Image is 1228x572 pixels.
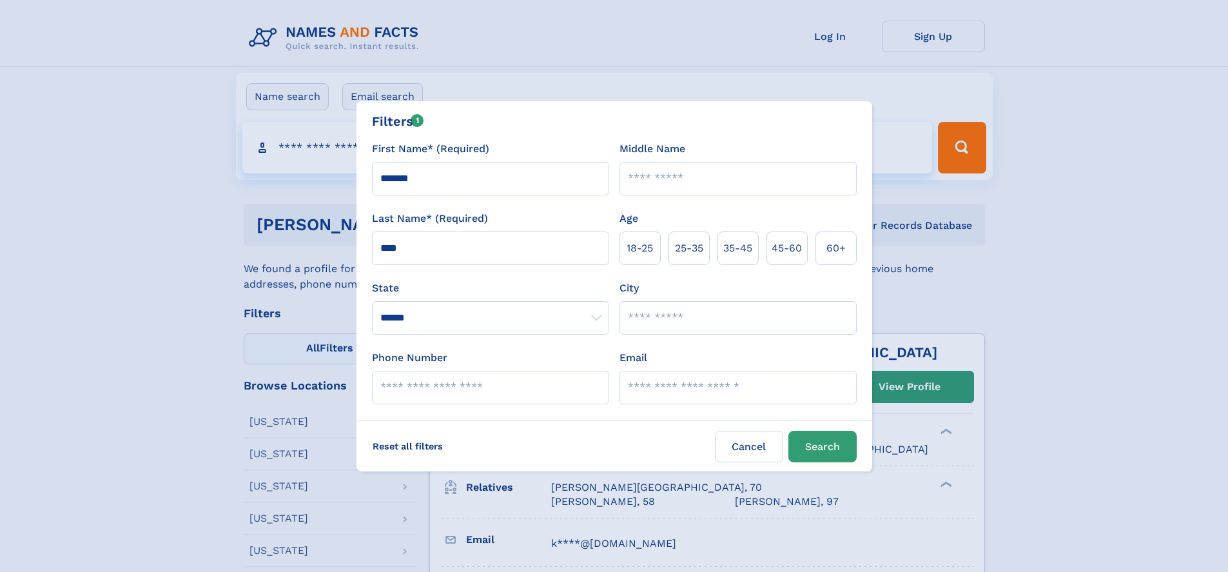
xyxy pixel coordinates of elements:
span: 35‑45 [723,241,752,256]
button: Search [788,431,857,462]
label: Middle Name [619,141,685,157]
label: Phone Number [372,350,447,366]
span: 45‑60 [772,241,802,256]
span: 25‑35 [675,241,703,256]
label: City [619,281,639,296]
label: State [372,281,609,296]
span: 60+ [826,241,846,256]
span: 18‑25 [627,241,653,256]
label: First Name* (Required) [372,141,489,157]
label: Email [619,350,647,366]
label: Cancel [715,431,783,462]
label: Last Name* (Required) [372,211,488,226]
label: Age [619,211,638,226]
div: Filters [372,112,424,131]
label: Reset all filters [364,431,451,462]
